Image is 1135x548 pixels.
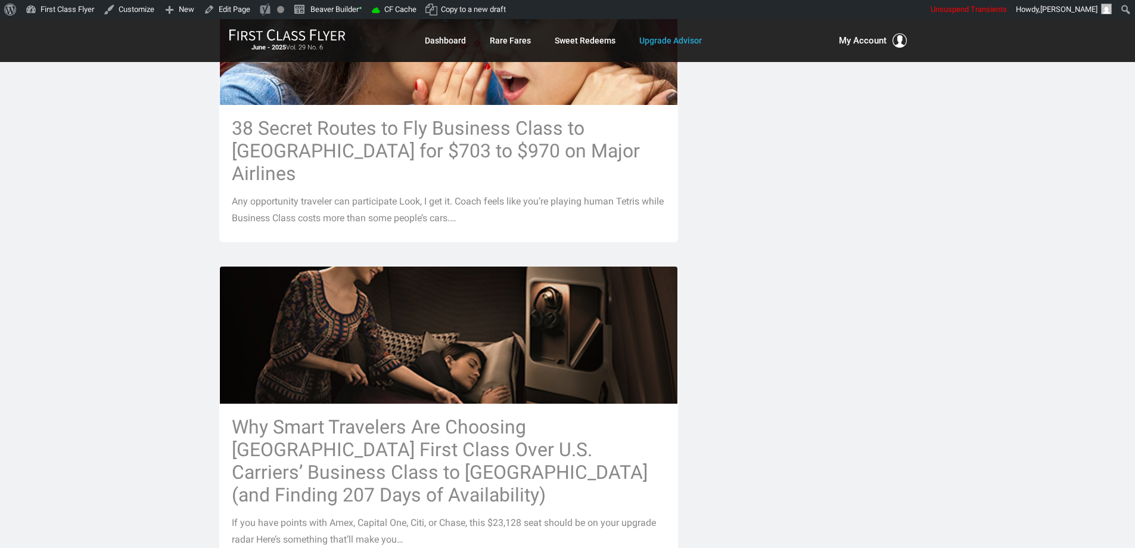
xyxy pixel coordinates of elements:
[490,30,531,51] a: Rare Fares
[555,30,615,51] a: Sweet Redeems
[232,193,666,227] p: Any opportunity traveler can participate Look, I get it. Coach feels like you’re playing human Te...
[229,29,346,41] img: First Class Flyer
[359,2,362,14] span: •
[251,44,286,51] strong: June - 2025
[931,5,1007,14] span: Unsuspend Transients
[232,117,666,185] h3: 38 Secret Routes to Fly Business Class to [GEOGRAPHIC_DATA] for $703 to $970 on Major Airlines
[839,33,907,48] button: My Account
[229,44,346,52] small: Vol. 29 No. 6
[232,416,666,506] h3: Why Smart Travelers Are Choosing [GEOGRAPHIC_DATA] First Class Over U.S. Carriers’ Business Class...
[229,29,346,52] a: First Class FlyerJune - 2025Vol. 29 No. 6
[1040,5,1097,14] span: [PERSON_NAME]
[639,30,702,51] a: Upgrade Advisor
[232,515,666,548] p: If you have points with Amex, Capital One, Citi, or Chase, this $23,128 seat should be on your up...
[839,33,887,48] span: My Account
[425,30,466,51] a: Dashboard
